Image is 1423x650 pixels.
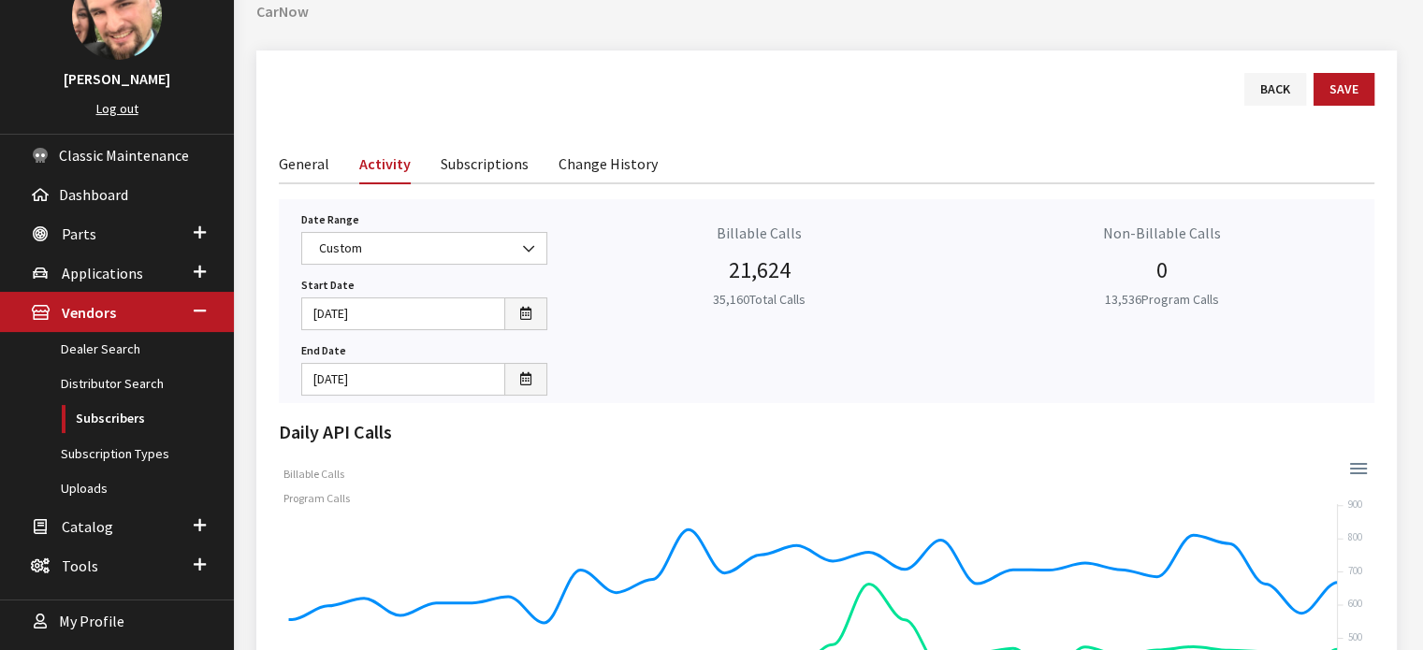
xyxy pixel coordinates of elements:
p: Non-Billable Calls [972,222,1352,244]
button: Open date picker [504,297,547,330]
span: Custom [313,238,535,258]
label: Date Range [301,211,359,228]
input: mm/dd/yyyy [301,297,505,330]
small: Total Calls [713,291,806,308]
a: Subscriptions [441,143,529,182]
tspan: 600 [1347,597,1361,610]
label: Start Date [301,277,355,294]
span: Dashboard [59,185,128,204]
span: Billable Calls [269,467,344,481]
h2: Daily API Calls [279,418,1374,446]
input: mm/dd/yyyy [301,363,505,396]
span: 0 [1156,255,1168,284]
span: Classic Maintenance [59,146,189,165]
span: My Profile [59,613,124,631]
div: Menu [1347,455,1366,474]
span: 35,160 [713,291,749,308]
span: 13,536 [1105,291,1141,308]
span: Catalog [62,517,113,536]
span: Tools [62,556,98,575]
h3: [PERSON_NAME] [19,67,215,90]
span: Custom [301,232,547,265]
tspan: 500 [1347,629,1361,643]
tspan: 800 [1347,530,1361,543]
button: Save [1314,73,1374,106]
button: Open date picker [504,363,547,396]
label: End Date [301,342,346,359]
a: Back [1244,73,1306,106]
p: Billable Calls [570,222,950,244]
tspan: 900 [1347,498,1361,511]
a: Log out [96,100,138,117]
small: Program Calls [1105,291,1219,308]
span: Program Calls [269,491,350,505]
a: Change History [559,143,658,182]
span: Applications [62,264,143,282]
span: Vendors [62,304,116,323]
a: General [279,143,329,182]
span: Parts [62,224,96,243]
span: 21,624 [729,255,791,284]
tspan: 700 [1347,564,1361,577]
a: Activity [359,143,411,184]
